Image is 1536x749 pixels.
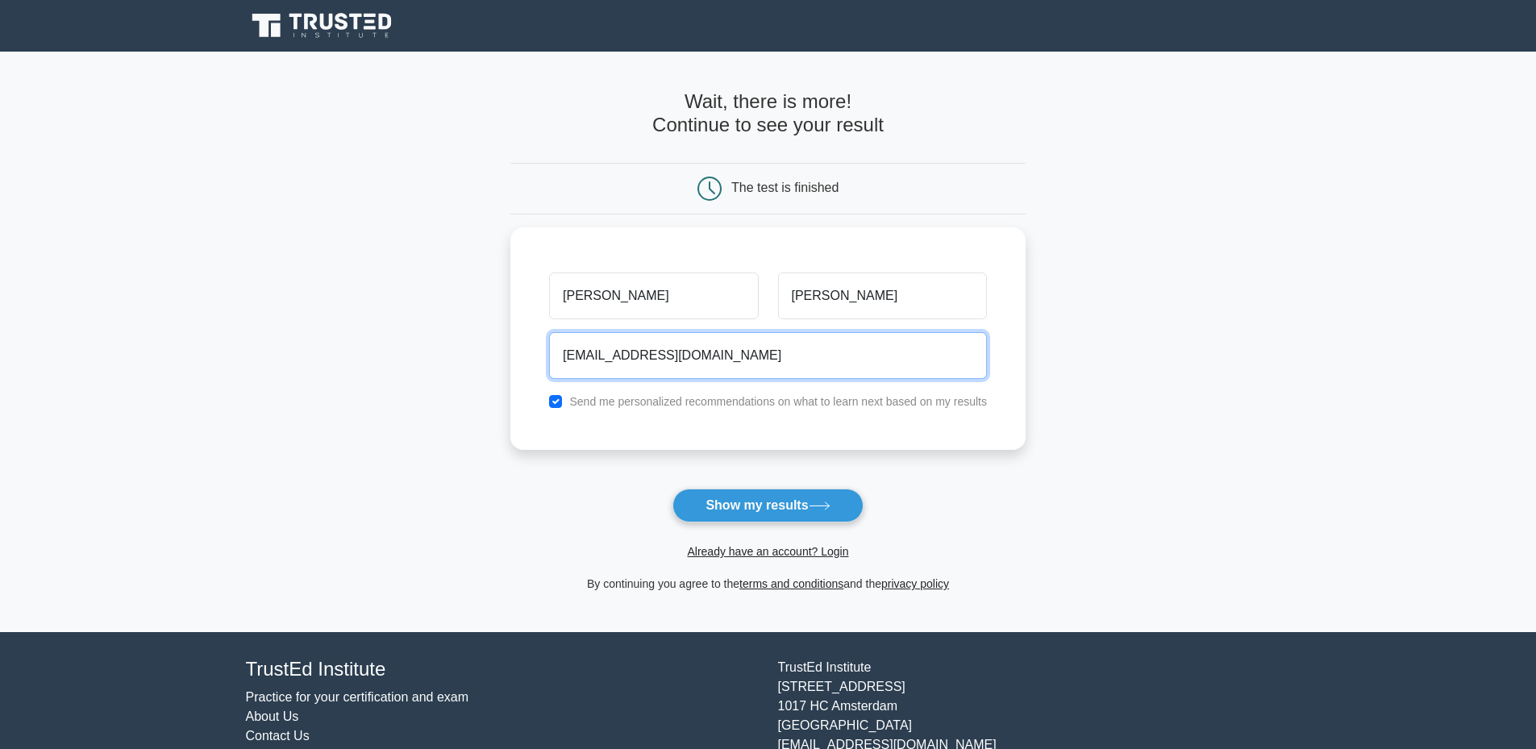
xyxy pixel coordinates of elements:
a: Practice for your certification and exam [246,690,469,704]
div: The test is finished [731,181,839,194]
input: Email [549,332,987,379]
h4: TrustEd Institute [246,658,759,681]
a: About Us [246,709,299,723]
a: Already have an account? Login [687,545,848,558]
input: Last name [778,273,987,319]
a: Contact Us [246,729,310,743]
a: privacy policy [881,577,949,590]
div: By continuing you agree to the and the [501,574,1035,593]
a: terms and conditions [739,577,843,590]
label: Send me personalized recommendations on what to learn next based on my results [569,395,987,408]
h4: Wait, there is more! Continue to see your result [510,90,1026,137]
input: First name [549,273,758,319]
button: Show my results [672,489,863,522]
